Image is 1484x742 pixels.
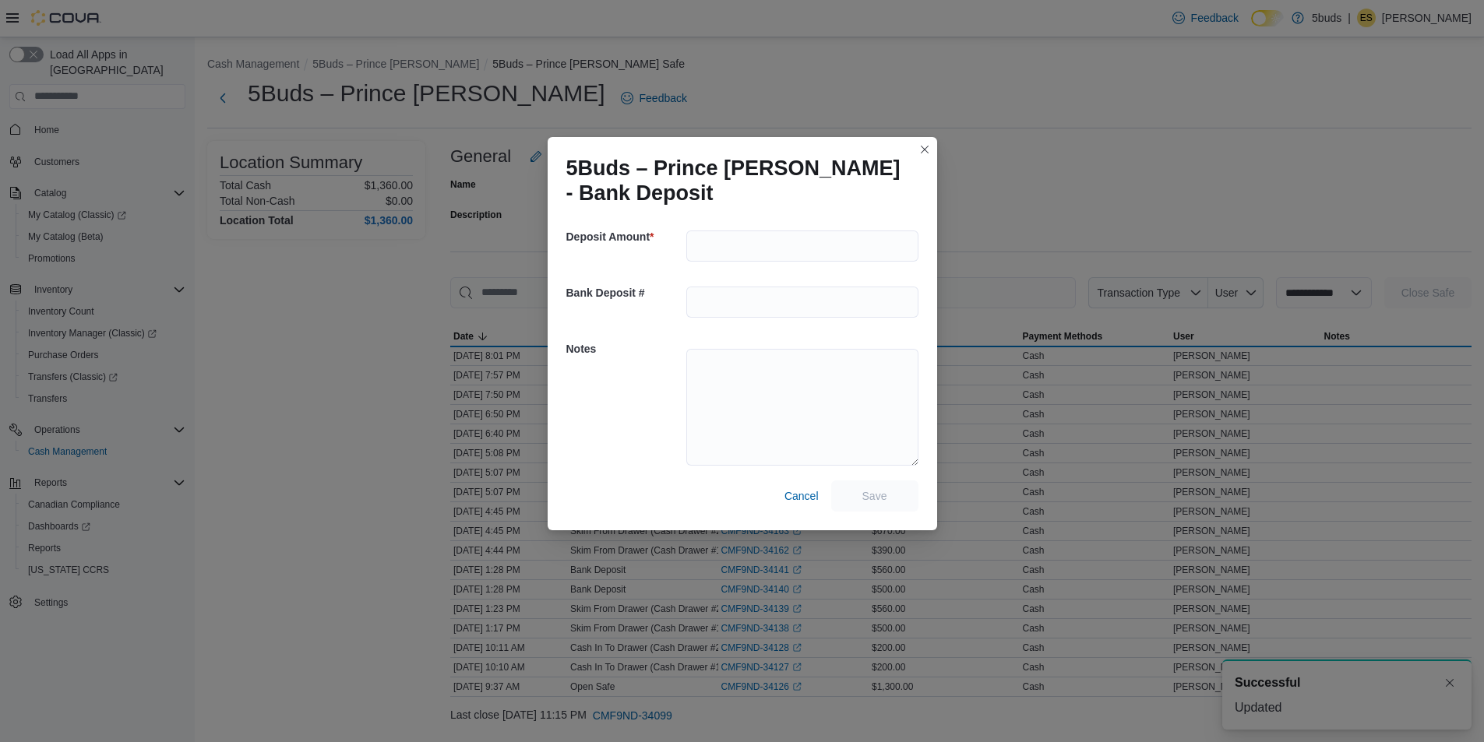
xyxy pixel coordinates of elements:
h5: Deposit Amount [566,221,683,252]
button: Closes this modal window [915,140,934,159]
span: Save [862,488,887,504]
span: Cancel [784,488,819,504]
button: Save [831,480,918,512]
h1: 5Buds – Prince [PERSON_NAME] - Bank Deposit [566,156,906,206]
h5: Notes [566,333,683,364]
h5: Bank Deposit # [566,277,683,308]
button: Cancel [778,480,825,512]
